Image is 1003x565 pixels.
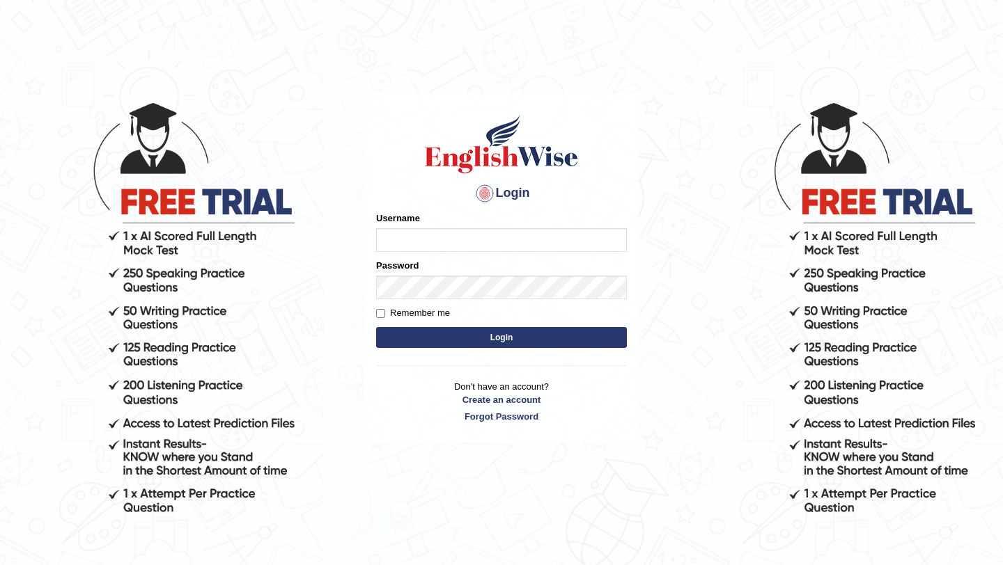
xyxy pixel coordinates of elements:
[376,259,419,272] label: Password
[376,393,627,406] a: Create an account
[422,113,581,175] img: Logo of English Wise sign in for intelligent practice with AI
[376,306,450,320] label: Remember me
[376,309,385,318] input: Remember me
[376,327,627,348] button: Login
[376,182,627,205] h4: Login
[376,212,420,225] label: Username
[376,410,627,423] a: Forgot Password
[376,380,627,423] p: Don't have an account?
